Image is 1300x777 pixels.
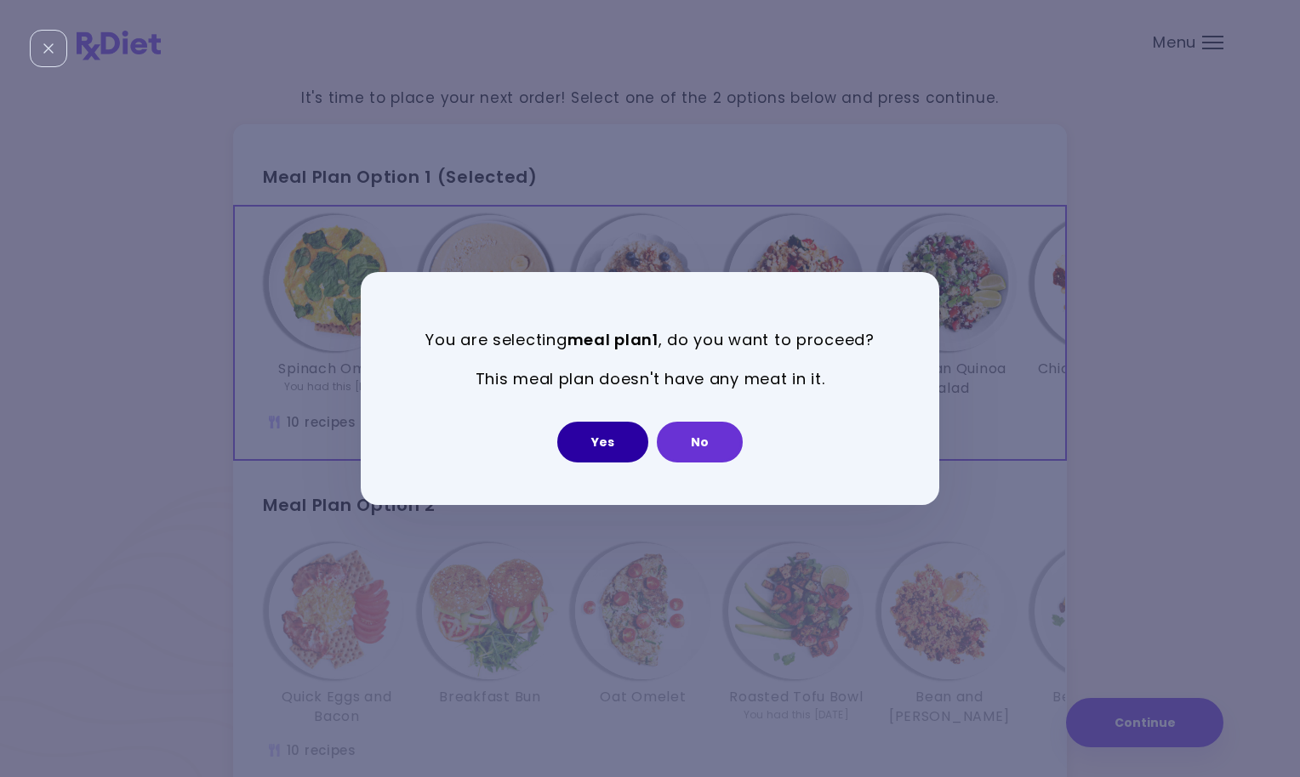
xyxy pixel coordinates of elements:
button: No [657,422,743,462]
button: Yes [557,422,648,462]
p: This meal plan doesn't have any meat in it. [403,366,897,393]
div: Close [30,30,67,67]
strong: meal plan 1 [567,329,659,350]
p: You are selecting , do you want to proceed? [403,327,897,354]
